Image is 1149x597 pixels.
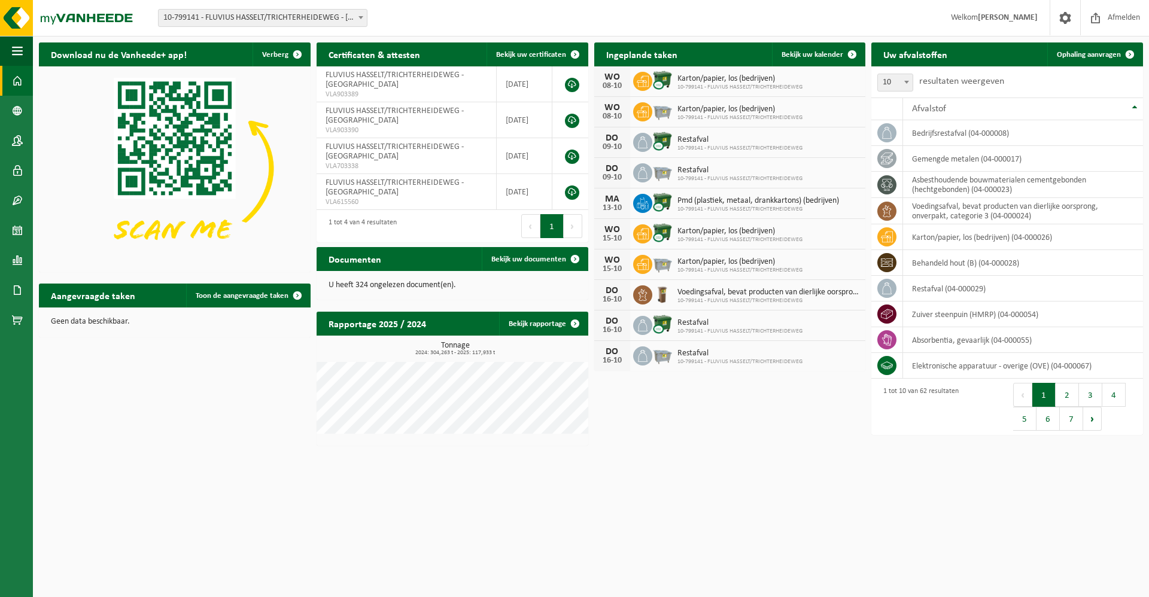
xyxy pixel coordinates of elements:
a: Ophaling aanvragen [1047,42,1142,66]
div: 1 tot 10 van 62 resultaten [877,382,959,432]
span: 10-799141 - FLUVIUS HASSELT/TRICHTERHEIDEWEG [677,114,803,121]
div: 08-10 [600,112,624,121]
span: Restafval [677,135,803,145]
span: Toon de aangevraagde taken [196,292,288,300]
a: Bekijk rapportage [499,312,587,336]
div: DO [600,316,624,326]
span: Voedingsafval, bevat producten van dierlijke oorsprong, onverpakt, categorie 3 [677,288,860,297]
div: 08-10 [600,82,624,90]
span: Pmd (plastiek, metaal, drankkartons) (bedrijven) [677,196,839,206]
span: FLUVIUS HASSELT/TRICHTERHEIDEWEG - [GEOGRAPHIC_DATA] [326,71,464,89]
button: 7 [1060,407,1083,431]
strong: [PERSON_NAME] [978,13,1038,22]
a: Bekijk uw kalender [772,42,864,66]
span: Bekijk uw certificaten [496,51,566,59]
span: VLA903390 [326,126,487,135]
td: [DATE] [497,102,552,138]
td: voedingsafval, bevat producten van dierlijke oorsprong, onverpakt, categorie 3 (04-000024) [903,198,1143,224]
div: WO [600,255,624,265]
span: 10-799141 - FLUVIUS HASSELT/TRICHTERHEIDEWEG [677,206,839,213]
span: 10-799141 - FLUVIUS HASSELT/TRICHTERHEIDEWEG [677,145,803,152]
button: 1 [540,214,564,238]
a: Bekijk uw documenten [482,247,587,271]
div: 09-10 [600,143,624,151]
label: resultaten weergeven [919,77,1004,86]
span: Bekijk uw documenten [491,255,566,263]
span: Verberg [262,51,288,59]
button: Previous [521,214,540,238]
div: DO [600,164,624,173]
td: restafval (04-000029) [903,276,1143,301]
div: DO [600,347,624,357]
p: Geen data beschikbaar. [51,318,299,326]
h2: Uw afvalstoffen [871,42,959,66]
img: WB-2500-GAL-GY-04 [652,162,673,182]
span: 10-799141 - FLUVIUS HASSELT/TRICHTERHEIDEWEG [677,297,860,304]
button: 1 [1032,383,1056,407]
h2: Certificaten & attesten [317,42,432,66]
span: 10-799141 - FLUVIUS HASSELT/TRICHTERHEIDEWEG [677,267,803,274]
button: 2 [1056,383,1079,407]
span: Karton/papier, los (bedrijven) [677,105,803,114]
button: 5 [1013,407,1036,431]
img: WB-0140-HPE-BN-01 [652,284,673,304]
span: 10-799141 - FLUVIUS HASSELT/TRICHTERHEIDEWEG - HASSELT [159,10,367,26]
span: 10-799141 - FLUVIUS HASSELT/TRICHTERHEIDEWEG [677,358,803,365]
span: VLA903389 [326,90,487,99]
button: 3 [1079,383,1102,407]
h2: Aangevraagde taken [39,284,147,307]
div: 16-10 [600,357,624,365]
td: [DATE] [497,138,552,174]
button: Previous [1013,383,1032,407]
span: 10-799141 - FLUVIUS HASSELT/TRICHTERHEIDEWEG [677,236,803,243]
span: Restafval [677,318,803,328]
span: Karton/papier, los (bedrijven) [677,227,803,236]
span: 2024: 304,263 t - 2025: 117,933 t [323,350,588,356]
td: behandeld hout (B) (04-000028) [903,250,1143,276]
button: Verberg [253,42,309,66]
span: FLUVIUS HASSELT/TRICHTERHEIDEWEG - [GEOGRAPHIC_DATA] [326,106,464,125]
span: VLA703338 [326,162,487,171]
div: WO [600,225,624,234]
div: 1 tot 4 van 4 resultaten [323,213,397,239]
button: Next [564,214,582,238]
div: WO [600,72,624,82]
a: Toon de aangevraagde taken [186,284,309,307]
span: FLUVIUS HASSELT/TRICHTERHEIDEWEG - [GEOGRAPHIC_DATA] [326,142,464,161]
td: elektronische apparatuur - overige (OVE) (04-000067) [903,353,1143,379]
div: 16-10 [600,326,624,334]
h2: Ingeplande taken [594,42,689,66]
span: Restafval [677,349,803,358]
img: WB-1100-CU [652,192,673,212]
a: Bekijk uw certificaten [487,42,587,66]
h2: Documenten [317,247,393,270]
span: FLUVIUS HASSELT/TRICHTERHEIDEWEG - [GEOGRAPHIC_DATA] [326,178,464,197]
span: Afvalstof [912,104,946,114]
span: 10 [878,74,913,91]
div: 16-10 [600,296,624,304]
button: 4 [1102,383,1126,407]
td: bedrijfsrestafval (04-000008) [903,120,1143,146]
div: 09-10 [600,173,624,182]
span: 10-799141 - FLUVIUS HASSELT/TRICHTERHEIDEWEG [677,84,803,91]
span: Ophaling aanvragen [1057,51,1121,59]
span: Bekijk uw kalender [782,51,843,59]
div: 13-10 [600,204,624,212]
img: WB-2500-GAL-GY-04 [652,253,673,273]
td: [DATE] [497,174,552,210]
img: WB-2500-GAL-GY-04 [652,345,673,365]
td: karton/papier, los (bedrijven) (04-000026) [903,224,1143,250]
div: 15-10 [600,234,624,243]
img: WB-1100-CU [652,70,673,90]
span: 10-799141 - FLUVIUS HASSELT/TRICHTERHEIDEWEG [677,328,803,335]
td: absorbentia, gevaarlijk (04-000055) [903,327,1143,353]
div: 15-10 [600,265,624,273]
div: DO [600,286,624,296]
span: Karton/papier, los (bedrijven) [677,257,803,267]
span: 10 [877,74,913,92]
span: 10-799141 - FLUVIUS HASSELT/TRICHTERHEIDEWEG [677,175,803,182]
img: WB-1100-CU [652,131,673,151]
td: zuiver steenpuin (HMRP) (04-000054) [903,301,1143,327]
td: gemengde metalen (04-000017) [903,146,1143,172]
h3: Tonnage [323,342,588,356]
